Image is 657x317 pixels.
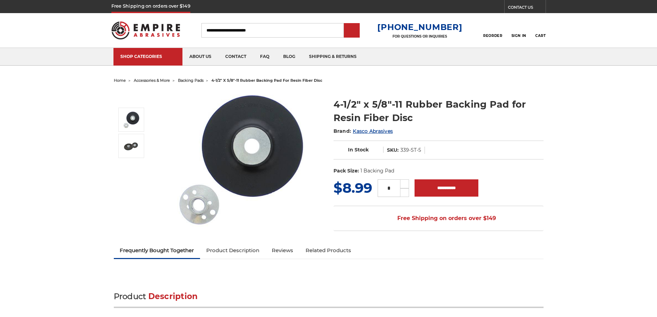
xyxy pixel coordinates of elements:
[120,54,176,59] div: SHOP CATEGORIES
[535,33,546,38] span: Cart
[123,137,140,155] img: 4.5 Inch Rubber Resin Fibre Disc Back Pad
[302,48,364,66] a: shipping & returns
[511,33,526,38] span: Sign In
[400,147,421,154] dd: 339-ST-5
[360,167,394,175] dd: 1 Backing Pad
[111,17,180,44] img: Empire Abrasives
[276,48,302,66] a: blog
[114,78,126,83] a: home
[114,291,146,301] span: Product
[113,48,182,66] a: SHOP CATEGORIES
[334,128,351,134] span: Brand:
[387,147,399,154] dt: SKU:
[353,128,393,134] a: Kasco Abrasives
[483,23,502,38] a: Reorder
[483,33,502,38] span: Reorder
[200,243,266,258] a: Product Description
[123,111,140,128] img: 4-1/2" Resin Fiber Disc Backing Pad Flexible Rubber
[211,78,322,83] span: 4-1/2" x 5/8"-11 rubber backing pad for resin fiber disc
[148,291,198,301] span: Description
[334,179,372,196] span: $8.99
[377,22,462,32] a: [PHONE_NUMBER]
[178,78,203,83] a: backing pads
[535,23,546,38] a: Cart
[182,48,218,66] a: about us
[173,90,311,228] img: 4-1/2" Resin Fiber Disc Backing Pad Flexible Rubber
[299,243,357,258] a: Related Products
[508,3,546,13] a: CONTACT US
[218,48,253,66] a: contact
[266,243,299,258] a: Reviews
[253,48,276,66] a: faq
[381,211,496,225] span: Free Shipping on orders over $149
[348,147,369,153] span: In Stock
[334,167,359,175] dt: Pack Size:
[114,243,200,258] a: Frequently Bought Together
[334,98,544,125] h1: 4-1/2" x 5/8"-11 Rubber Backing Pad for Resin Fiber Disc
[377,34,462,39] p: FOR QUESTIONS OR INQUIRIES
[134,78,170,83] a: accessories & more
